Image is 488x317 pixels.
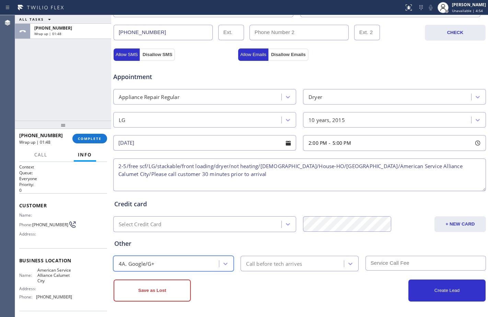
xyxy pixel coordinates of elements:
span: [PHONE_NUMBER] [36,294,72,299]
input: Ext. [218,25,244,40]
span: Wrap up | 01:48 [19,139,50,145]
div: Select Credit Card [119,220,162,228]
span: Name: [19,212,37,218]
input: - choose date - [113,135,296,151]
button: CHECK [425,25,486,41]
input: Ext. 2 [354,25,380,40]
span: [PHONE_NUMBER] [32,222,68,227]
span: [PHONE_NUMBER] [34,25,72,31]
span: Wrap up | 01:48 [34,31,61,36]
div: 4A. Google/G+ [119,260,155,267]
button: ALL TASKS [15,15,58,23]
button: Allow SMS [114,48,140,61]
p: Everyone [19,176,107,182]
button: Call [30,148,51,162]
button: Info [74,148,96,162]
input: Phone Number 2 [249,25,349,40]
span: 2:00 PM [309,140,327,146]
span: Unavailable | 4:54 [452,8,483,13]
span: [PHONE_NUMBER] [19,132,63,139]
button: Disallow SMS [140,48,175,61]
textarea: 2-5/free scf/LG/stackable/front loading/dryer/not heating/[DEMOGRAPHIC_DATA]/House-HO/[GEOGRAPHIC... [113,158,486,191]
span: Address: [19,231,37,237]
div: LG [119,116,125,124]
span: ALL TASKS [19,17,44,22]
span: COMPLETE [78,136,102,141]
div: Other [114,239,485,248]
div: Dryer [309,93,322,101]
button: Mute [426,3,435,12]
span: Address: [19,286,37,291]
span: Phone: [19,222,32,227]
span: Info [78,152,92,158]
button: Save as Lost [114,280,191,302]
button: Allow Emails [238,48,268,61]
span: Call [34,152,47,158]
span: Phone: [19,294,36,299]
p: 0 [19,187,107,193]
div: 10 years, 2015 [309,116,345,124]
button: Create Lead [408,280,486,302]
div: Appliance Repair Regular [119,93,179,101]
span: Customer [19,202,107,209]
span: - [329,140,330,146]
button: Disallow Emails [268,48,309,61]
h1: Context [19,164,107,170]
span: Business location [19,257,107,264]
div: Call before tech arrives [246,260,302,267]
div: [PERSON_NAME] [452,2,486,8]
span: Appointment [113,72,236,81]
input: Service Call Fee [365,256,486,271]
h2: Queue: [19,170,107,176]
h2: Priority: [19,182,107,187]
span: Name: [19,273,37,278]
span: 5:00 PM [333,140,351,146]
span: American Service Alliance Calumet City [37,267,72,283]
button: + NEW CARD [434,216,486,232]
div: Credit card [114,199,485,209]
input: Phone Number [114,25,213,40]
button: COMPLETE [72,134,107,143]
